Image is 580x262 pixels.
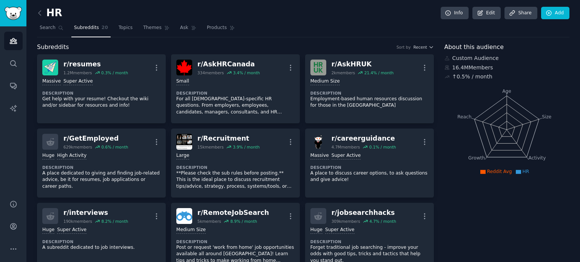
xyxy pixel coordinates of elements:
[487,169,512,174] span: Reddit Avg
[332,134,396,143] div: r/ careerguidance
[468,155,485,161] tspan: Growth
[233,144,260,150] div: 3.9 % / month
[310,227,322,234] div: Huge
[207,25,227,31] span: Products
[42,60,58,75] img: resumes
[305,54,434,123] a: AskHRUKr/AskHRUK2kmembers21.4% / monthMedium SizeDescriptionEmployment-based human resources disc...
[42,152,54,159] div: Huge
[310,239,429,244] dt: Description
[523,169,529,174] span: HR
[310,152,329,159] div: Massive
[413,44,434,50] button: Recent
[42,165,160,170] dt: Description
[197,144,224,150] div: 15k members
[180,25,188,31] span: Ask
[37,43,69,52] span: Subreddits
[369,144,396,150] div: 0.1 % / month
[176,227,206,234] div: Medium Size
[176,96,295,116] p: For all [DEMOGRAPHIC_DATA]-specific HR questions. From employers, employees, candidates, managers...
[444,43,504,52] span: About this audience
[63,70,92,75] div: 1.2M members
[176,78,189,85] div: Small
[233,70,260,75] div: 3.4 % / month
[332,219,360,224] div: 309k members
[528,155,546,161] tspan: Activity
[310,134,326,150] img: careerguidance
[332,60,394,69] div: r/ AskHRUK
[310,90,429,96] dt: Description
[42,96,160,109] p: Get help with your resume! Checkout the wiki and/or sidebar for resources and info!
[63,144,92,150] div: 629k members
[457,114,472,119] tspan: Reach
[40,25,56,31] span: Search
[57,227,86,234] div: Super Active
[176,208,192,224] img: RemoteJobSearch
[42,90,160,96] dt: Description
[177,22,199,37] a: Ask
[541,7,569,20] a: Add
[176,90,295,96] dt: Description
[332,70,355,75] div: 2k members
[204,22,238,37] a: Products
[364,70,394,75] div: 21.4 % / month
[63,219,92,224] div: 190k members
[325,227,355,234] div: Super Active
[310,78,340,85] div: Medium Size
[444,64,570,72] div: 16.4M Members
[176,170,295,190] p: **Please check the sub rules before posting.** This is the ideal place to discuss recruitment tip...
[441,7,469,20] a: Info
[140,22,172,37] a: Themes
[332,144,360,150] div: 4.7M members
[63,78,93,85] div: Super Active
[197,70,224,75] div: 334 members
[230,219,257,224] div: 8.9 % / month
[102,25,108,31] span: 20
[197,208,269,218] div: r/ RemoteJobSearch
[119,25,133,31] span: Topics
[542,114,551,119] tspan: Size
[310,165,429,170] dt: Description
[502,89,511,94] tspan: Age
[197,60,260,69] div: r/ AskHRCanada
[396,44,411,50] div: Sort by
[101,70,128,75] div: 0.3 % / month
[176,60,192,75] img: AskHRCanada
[472,7,501,20] a: Edit
[42,239,160,244] dt: Description
[116,22,135,37] a: Topics
[197,219,221,224] div: 5k members
[42,244,160,251] p: A subreddit dedicated to job interviews.
[413,44,427,50] span: Recent
[143,25,162,31] span: Themes
[37,54,166,123] a: resumesr/resumes1.2Mmembers0.3% / monthMassiveSuper ActiveDescriptionGet help with your resume! C...
[42,78,61,85] div: Massive
[101,219,128,224] div: 8.2 % / month
[332,152,361,159] div: Super Active
[176,134,192,150] img: Recruitment
[5,7,22,20] img: GummySearch logo
[197,134,260,143] div: r/ Recruitment
[310,60,326,75] img: AskHRUK
[37,22,66,37] a: Search
[310,96,429,109] p: Employment-based human resources discussion for those in the [GEOGRAPHIC_DATA]
[176,239,295,244] dt: Description
[101,144,128,150] div: 0.6 % / month
[504,7,537,20] a: Share
[63,134,128,143] div: r/ GetEmployed
[42,227,54,234] div: Huge
[444,54,570,62] div: Custom Audience
[37,7,62,19] h2: HR
[71,22,111,37] a: Subreddits20
[57,152,86,159] div: High Activity
[37,129,166,198] a: r/GetEmployed629kmembers0.6% / monthHugeHigh ActivityDescriptionA place dedicated to giving and f...
[332,208,396,218] div: r/ jobsearchhacks
[452,73,492,81] div: ↑ 0.5 % / month
[369,219,396,224] div: 4.7 % / month
[63,208,128,218] div: r/ interviews
[176,165,295,170] dt: Description
[171,129,300,198] a: Recruitmentr/Recruitment15kmembers3.9% / monthLargeDescription**Please check the sub rules before...
[42,170,160,190] p: A place dedicated to giving and finding job-related advice, be it for resumes, job applications o...
[171,54,300,123] a: AskHRCanadar/AskHRCanada334members3.4% / monthSmallDescriptionFor all [DEMOGRAPHIC_DATA]-specific...
[74,25,99,31] span: Subreddits
[305,129,434,198] a: careerguidancer/careerguidance4.7Mmembers0.1% / monthMassiveSuper ActiveDescriptionA place to dis...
